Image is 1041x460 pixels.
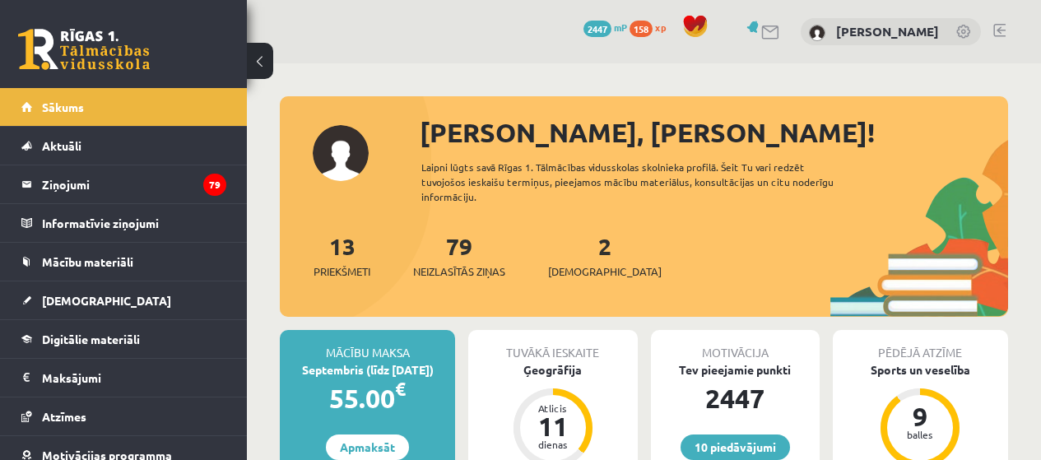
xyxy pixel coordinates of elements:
span: Atzīmes [42,409,86,424]
span: Sākums [42,100,84,114]
div: Motivācija [651,330,820,361]
a: Rīgas 1. Tālmācības vidusskola [18,29,150,70]
div: Septembris (līdz [DATE]) [280,361,455,379]
legend: Maksājumi [42,359,226,397]
span: Neizlasītās ziņas [413,263,505,280]
a: 79Neizlasītās ziņas [413,231,505,280]
span: 2447 [583,21,611,37]
span: Digitālie materiāli [42,332,140,346]
a: Sākums [21,88,226,126]
div: Ģeogrāfija [468,361,637,379]
a: [DEMOGRAPHIC_DATA] [21,281,226,319]
a: 10 piedāvājumi [681,434,790,460]
a: Aktuāli [21,127,226,165]
div: balles [895,430,945,439]
div: dienas [528,439,578,449]
a: 158 xp [630,21,674,34]
div: Atlicis [528,403,578,413]
span: 158 [630,21,653,37]
a: Mācību materiāli [21,243,226,281]
div: Mācību maksa [280,330,455,361]
a: 2[DEMOGRAPHIC_DATA] [548,231,662,280]
a: Maksājumi [21,359,226,397]
img: Aleksandrs Maļcevs [809,25,825,41]
div: 9 [895,403,945,430]
div: 55.00 [280,379,455,418]
span: [DEMOGRAPHIC_DATA] [42,293,171,308]
span: xp [655,21,666,34]
span: Mācību materiāli [42,254,133,269]
a: 2447 mP [583,21,627,34]
div: Sports un veselība [833,361,1008,379]
div: Laipni lūgts savā Rīgas 1. Tālmācības vidusskolas skolnieka profilā. Šeit Tu vari redzēt tuvojošo... [421,160,858,204]
a: [PERSON_NAME] [836,23,939,39]
div: 11 [528,413,578,439]
div: [PERSON_NAME], [PERSON_NAME]! [420,113,1008,152]
span: mP [614,21,627,34]
span: € [395,377,406,401]
div: 2447 [651,379,820,418]
a: Ziņojumi79 [21,165,226,203]
legend: Informatīvie ziņojumi [42,204,226,242]
a: Apmaksāt [326,434,409,460]
span: Aktuāli [42,138,81,153]
a: Informatīvie ziņojumi [21,204,226,242]
i: 79 [203,174,226,196]
div: Tuvākā ieskaite [468,330,637,361]
a: Atzīmes [21,397,226,435]
span: Priekšmeti [314,263,370,280]
span: [DEMOGRAPHIC_DATA] [548,263,662,280]
a: Digitālie materiāli [21,320,226,358]
div: Pēdējā atzīme [833,330,1008,361]
a: 13Priekšmeti [314,231,370,280]
div: Tev pieejamie punkti [651,361,820,379]
legend: Ziņojumi [42,165,226,203]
